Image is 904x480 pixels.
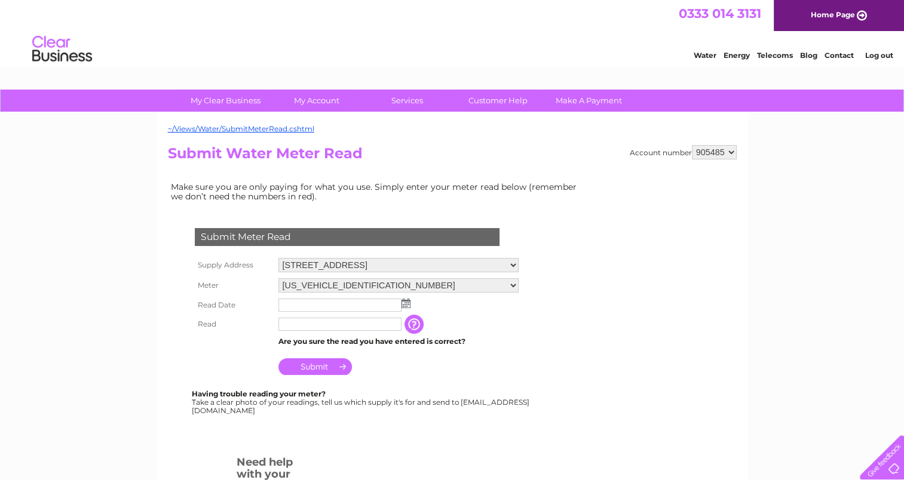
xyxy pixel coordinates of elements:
div: Take a clear photo of your readings, tell us which supply it's for and send to [EMAIL_ADDRESS][DO... [192,390,531,414]
a: Make A Payment [540,90,638,112]
a: Log out [865,51,893,60]
input: Information [404,315,426,334]
th: Supply Address [192,255,275,275]
th: Read Date [192,296,275,315]
h2: Submit Water Meter Read [168,145,737,168]
b: Having trouble reading your meter? [192,389,326,398]
td: Make sure you are only paying for what you use. Simply enter your meter read below (remember we d... [168,179,586,204]
a: Contact [825,51,854,60]
div: Clear Business is a trading name of Verastar Limited (registered in [GEOGRAPHIC_DATA] No. 3667643... [170,7,735,58]
a: Energy [724,51,750,60]
a: Services [358,90,456,112]
a: Blog [800,51,817,60]
td: Are you sure the read you have entered is correct? [275,334,522,349]
th: Read [192,315,275,334]
img: ... [402,299,410,308]
a: My Clear Business [176,90,275,112]
a: My Account [267,90,366,112]
a: Telecoms [757,51,793,60]
img: logo.png [32,31,93,67]
input: Submit [278,358,352,375]
a: Customer Help [449,90,547,112]
a: ~/Views/Water/SubmitMeterRead.cshtml [168,124,314,133]
th: Meter [192,275,275,296]
div: Submit Meter Read [195,228,500,246]
div: Account number [630,145,737,159]
a: Water [694,51,716,60]
a: 0333 014 3131 [679,6,761,21]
